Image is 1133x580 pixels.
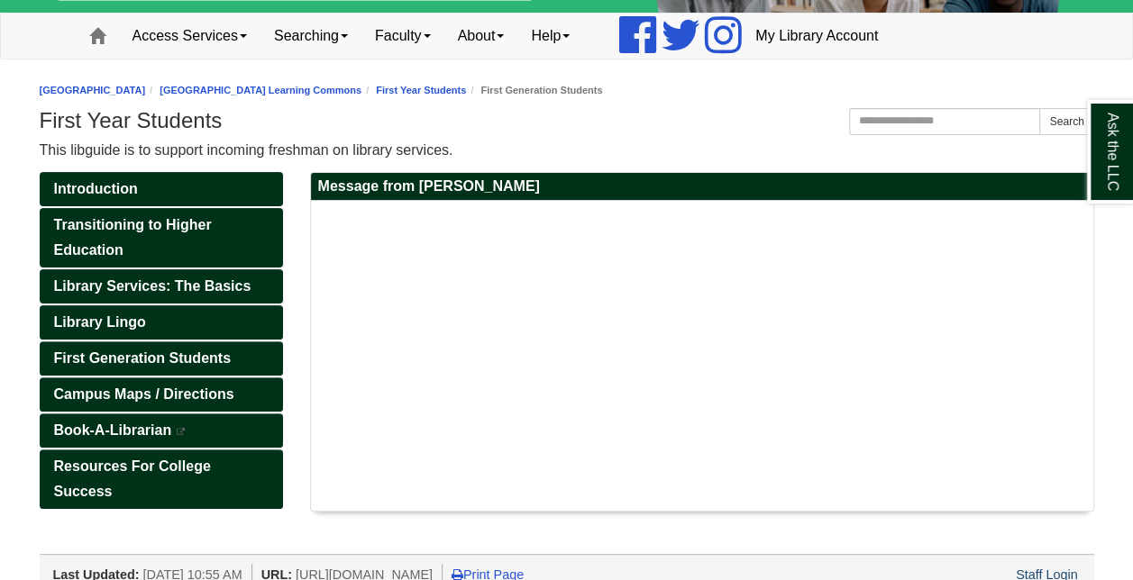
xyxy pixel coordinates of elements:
a: Faculty [361,14,444,59]
a: Library Lingo [40,305,283,340]
a: About [444,14,518,59]
a: Access Services [119,14,260,59]
span: Introduction [54,181,138,196]
button: Search [1039,108,1093,135]
a: First Year Students [376,85,466,95]
a: Resources For College Success [40,449,283,509]
a: Introduction [40,172,283,206]
span: Resources For College Success [54,458,211,499]
a: Book-A-Librarian [40,413,283,448]
a: Campus Maps / Directions [40,377,283,412]
a: Help [517,14,583,59]
a: Library Services: The Basics [40,269,283,304]
i: This link opens in a new window [176,428,187,436]
a: Searching [260,14,361,59]
a: First Generation Students [40,341,283,376]
span: Transitioning to Higher Education [54,217,212,258]
a: [GEOGRAPHIC_DATA] [40,85,146,95]
a: [GEOGRAPHIC_DATA] Learning Commons [160,85,361,95]
h2: Message from [PERSON_NAME] [311,173,1093,201]
span: First Generation Students [54,350,231,366]
span: Book-A-Librarian [54,422,172,438]
span: This libguide is to support incoming freshman on library services. [40,142,453,158]
a: Transitioning to Higher Education [40,208,283,267]
li: First Generation Students [466,82,602,99]
div: Guide Pages [40,172,283,509]
span: Library Lingo [54,314,146,330]
span: Campus Maps / Directions [54,386,234,402]
a: My Library Account [742,14,891,59]
nav: breadcrumb [40,82,1094,99]
h1: First Year Students [40,108,1094,133]
span: Library Services: The Basics [54,278,251,294]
